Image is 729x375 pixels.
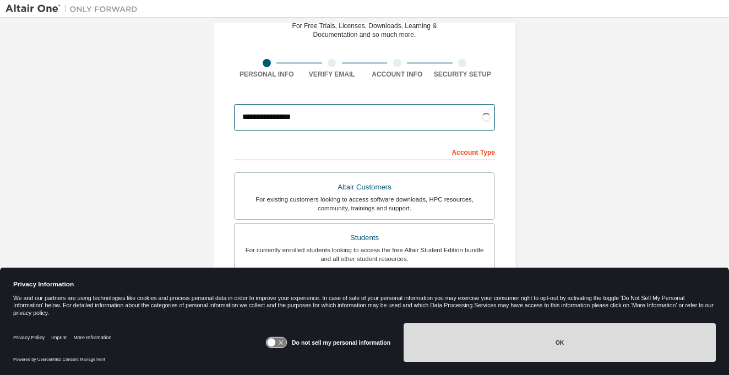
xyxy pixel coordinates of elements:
div: Verify Email [300,70,365,79]
div: For Free Trials, Licenses, Downloads, Learning & Documentation and so much more. [292,21,437,39]
div: Account Type [234,143,495,160]
div: Students [241,230,488,246]
div: For currently enrolled students looking to access the free Altair Student Edition bundle and all ... [241,246,488,263]
div: Altair Customers [241,180,488,195]
div: Account Info [364,70,430,79]
div: For existing customers looking to access software downloads, HPC resources, community, trainings ... [241,195,488,213]
img: Altair One [6,3,143,14]
div: Personal Info [234,70,300,79]
div: Security Setup [430,70,496,79]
